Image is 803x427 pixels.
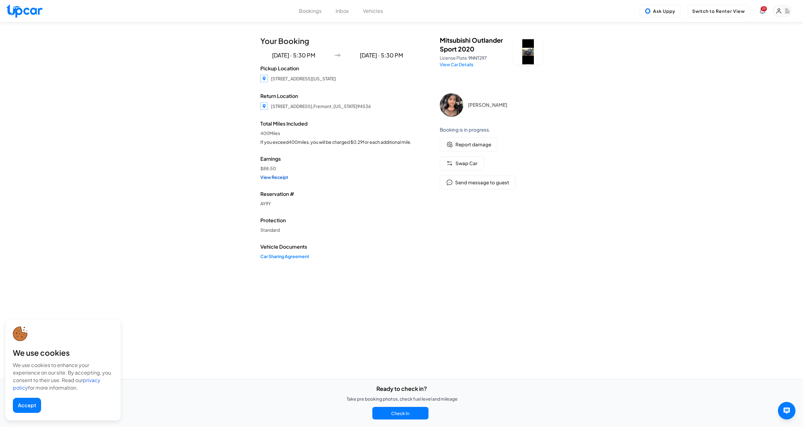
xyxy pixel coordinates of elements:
div: $ 88.50 [260,165,415,171]
a: Standard [260,227,415,233]
span: You have new notifications [761,6,767,11]
div: We use cookies to enhance your experience on our site. By accepting, you consent to their use. Re... [13,361,113,392]
h3: Mitsubishi Outlander Sport 2020 [440,36,506,53]
img: swap car [446,160,453,166]
p: Take pre booking photos, check fuel level and mileage [347,396,458,402]
p: [DATE] · 5:30 PM [348,51,415,60]
button: Inbox [336,7,349,15]
span: Reservation # [260,190,415,198]
h6: Booking is in progress. [440,127,543,132]
span: Protection [260,217,415,224]
a: View Car Details [440,62,473,67]
button: Accept [13,398,41,413]
button: Bookings [299,7,322,15]
span: Earnings [260,155,415,163]
button: Vehicles [363,7,383,15]
img: Upcar Logo [6,4,42,18]
button: Check In [372,407,428,419]
button: Open Host AI Assistant [778,402,795,419]
p: License Plate: [440,55,506,61]
button: Send message to guest [440,176,516,190]
div: We use cookies [13,348,113,358]
span: Return Location [260,92,415,100]
img: Andrea Hutchinson Profile [440,93,463,117]
h3: [PERSON_NAME] [468,102,540,108]
p: [DATE] · 5:30 PM [260,51,327,60]
img: cookie-icon.svg [13,327,28,341]
button: Switch to Renter View [687,5,750,17]
img: Arrow Icon [334,52,341,58]
span: Pickup Location [260,65,415,72]
button: swap carSwap Car [440,156,484,170]
div: AY9Y [260,200,415,207]
div: [STREET_ADDRESS], Fremont , [US_STATE] 94536 [271,103,371,109]
span: 400 Miles [260,130,415,136]
p: Ready to check in? [376,384,427,393]
div: [STREET_ADDRESS][US_STATE] [271,75,336,82]
button: ratingReport damage [440,138,498,152]
span: Report damage [455,141,491,148]
img: Mitsubishi Outlander Sport 2020 [513,39,543,64]
span: 9NNT297 [468,55,487,61]
a: Car Sharing Agreement [260,253,415,259]
img: Location Icon [260,75,268,82]
div: If you exceed 400 miles, you will be charged $ 0.29 for each additional mile. [260,139,415,145]
span: Swap Car [455,160,477,167]
img: rating [446,141,453,148]
button: Ask Uppy [639,5,681,17]
a: View Receipt [260,174,415,180]
img: Uppy [645,8,651,14]
span: Total Miles Included [260,120,415,127]
img: Location Icon [260,102,268,110]
h1: Your Booking [260,36,415,46]
span: Vehicle Documents [260,243,415,251]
